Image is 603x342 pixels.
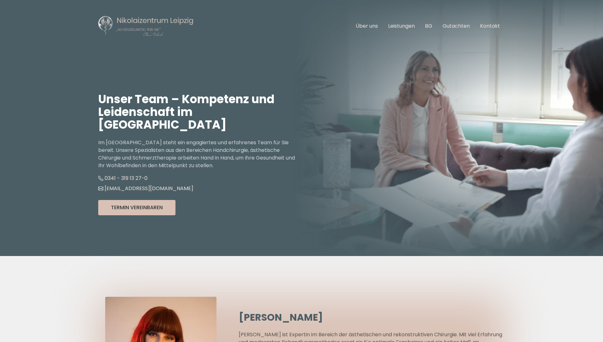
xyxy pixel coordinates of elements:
[388,22,415,30] a: Leistungen
[98,200,175,215] button: Termin Vereinbaren
[98,185,193,192] a: [EMAIL_ADDRESS][DOMAIN_NAME]
[425,22,432,30] a: BG
[98,175,147,182] a: 0341 - 319 13 27-0
[98,93,302,131] h1: Unser Team – Kompetenz und Leidenschaft im [GEOGRAPHIC_DATA]
[356,22,378,30] a: Über uns
[480,22,500,30] a: Kontakt
[98,139,302,169] p: Im [GEOGRAPHIC_DATA] steht ein engagiertes und erfahrenes Team für Sie bereit. Unsere Spezialiste...
[239,312,505,323] h2: [PERSON_NAME]
[442,22,470,30] a: Gutachten
[98,15,194,37] img: Nikolaizentrum Leipzig Logo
